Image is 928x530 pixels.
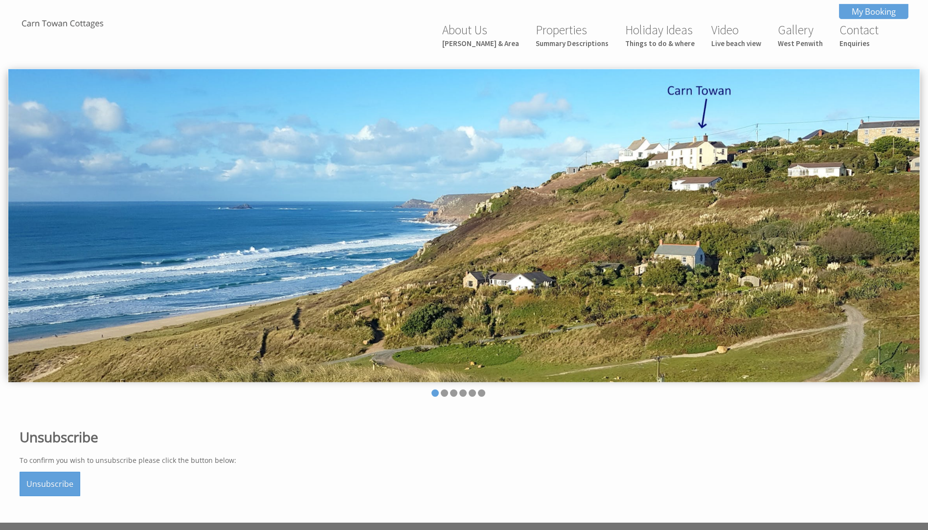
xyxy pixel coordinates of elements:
[20,456,897,465] p: To confirm you wish to unsubscribe please click the button below:
[625,22,695,48] a: Holiday IdeasThings to do & where
[778,22,823,48] a: GalleryWest Penwith
[536,22,609,48] a: PropertiesSummary Descriptions
[20,428,897,446] h1: Unsubscribe
[442,39,519,48] small: [PERSON_NAME] & Area
[711,39,761,48] small: Live beach view
[625,39,695,48] small: Things to do & where
[839,39,879,48] small: Enquiries
[778,39,823,48] small: West Penwith
[711,22,761,48] a: VideoLive beach view
[20,472,80,496] button: Unsubscribe
[839,4,908,19] a: My Booking
[14,18,112,30] img: Carn Towan
[536,39,609,48] small: Summary Descriptions
[442,22,519,48] a: About Us[PERSON_NAME] & Area
[839,22,879,48] a: ContactEnquiries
